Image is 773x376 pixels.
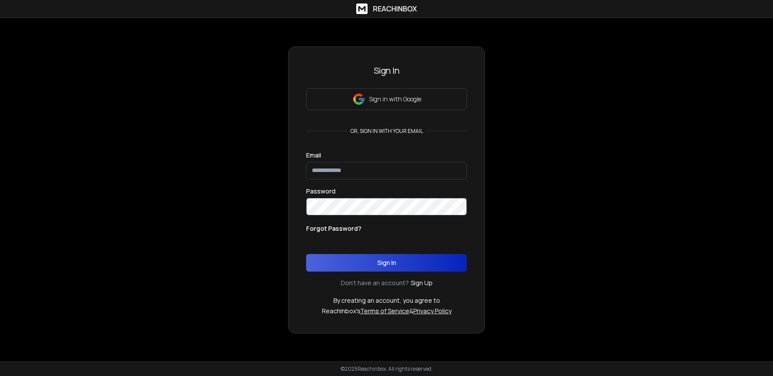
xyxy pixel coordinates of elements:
[356,4,417,14] a: ReachInbox
[306,224,361,233] p: Forgot Password?
[333,296,440,305] p: By creating an account, you agree to
[373,4,417,14] h1: ReachInbox
[411,279,433,287] a: Sign Up
[341,365,433,372] p: © 2025 Reachinbox. All rights reserved.
[306,88,467,110] button: Sign in with Google
[306,152,321,158] label: Email
[360,307,409,315] a: Terms of Service
[306,254,467,272] button: Sign In
[347,128,426,135] p: or, sign in with your email
[369,95,421,104] p: Sign in with Google
[413,307,452,315] a: Privacy Policy
[306,64,467,77] h3: Sign In
[322,307,452,315] p: ReachInbox's &
[341,279,409,287] p: Don't have an account?
[306,188,336,194] label: Password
